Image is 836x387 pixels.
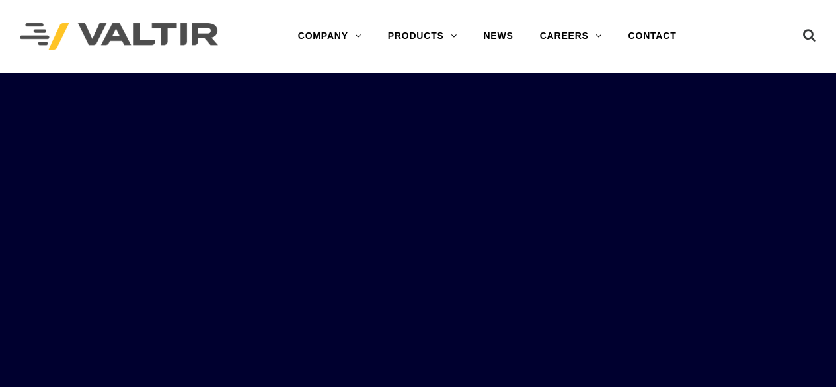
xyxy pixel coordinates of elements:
a: NEWS [470,23,526,50]
a: PRODUCTS [375,23,471,50]
img: Valtir [20,23,218,50]
a: COMPANY [285,23,375,50]
a: CAREERS [527,23,615,50]
a: CONTACT [615,23,690,50]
